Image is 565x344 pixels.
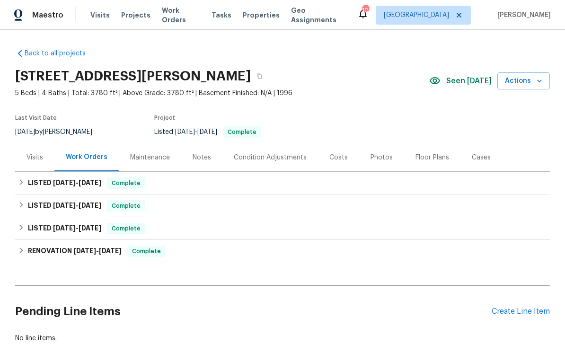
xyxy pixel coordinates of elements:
[53,202,76,209] span: [DATE]
[28,246,122,257] h6: RENOVATION
[26,153,43,162] div: Visits
[28,223,101,234] h6: LISTED
[130,153,170,162] div: Maintenance
[197,129,217,135] span: [DATE]
[175,129,217,135] span: -
[15,115,57,121] span: Last Visit Date
[53,225,76,231] span: [DATE]
[15,71,251,81] h2: [STREET_ADDRESS][PERSON_NAME]
[291,6,346,25] span: Geo Assignments
[53,225,101,231] span: -
[28,200,101,212] h6: LISTED
[175,129,195,135] span: [DATE]
[121,10,150,20] span: Projects
[15,240,550,263] div: RENOVATION [DATE]-[DATE]Complete
[108,201,144,211] span: Complete
[108,178,144,188] span: Complete
[371,153,393,162] div: Photos
[494,10,551,20] span: [PERSON_NAME]
[53,179,101,186] span: -
[15,88,429,98] span: 5 Beds | 4 Baths | Total: 3780 ft² | Above Grade: 3780 ft² | Basement Finished: N/A | 1996
[212,12,231,18] span: Tasks
[90,10,110,20] span: Visits
[162,6,200,25] span: Work Orders
[28,177,101,189] h6: LISTED
[15,334,550,343] div: No line items.
[154,115,175,121] span: Project
[224,129,260,135] span: Complete
[15,217,550,240] div: LISTED [DATE]-[DATE]Complete
[154,129,261,135] span: Listed
[497,72,550,90] button: Actions
[362,6,369,15] div: 101
[79,202,101,209] span: [DATE]
[53,202,101,209] span: -
[15,129,35,135] span: [DATE]
[32,10,63,20] span: Maestro
[15,126,104,138] div: by [PERSON_NAME]
[15,49,106,58] a: Back to all projects
[79,179,101,186] span: [DATE]
[472,153,491,162] div: Cases
[415,153,449,162] div: Floor Plans
[73,247,122,254] span: -
[128,247,165,256] span: Complete
[79,225,101,231] span: [DATE]
[53,179,76,186] span: [DATE]
[108,224,144,233] span: Complete
[193,153,211,162] div: Notes
[251,68,268,85] button: Copy Address
[243,10,280,20] span: Properties
[99,247,122,254] span: [DATE]
[66,152,107,162] div: Work Orders
[492,307,550,316] div: Create Line Item
[234,153,307,162] div: Condition Adjustments
[15,172,550,194] div: LISTED [DATE]-[DATE]Complete
[15,194,550,217] div: LISTED [DATE]-[DATE]Complete
[329,153,348,162] div: Costs
[73,247,96,254] span: [DATE]
[384,10,449,20] span: [GEOGRAPHIC_DATA]
[446,76,492,86] span: Seen [DATE]
[505,75,542,87] span: Actions
[15,290,492,334] h2: Pending Line Items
